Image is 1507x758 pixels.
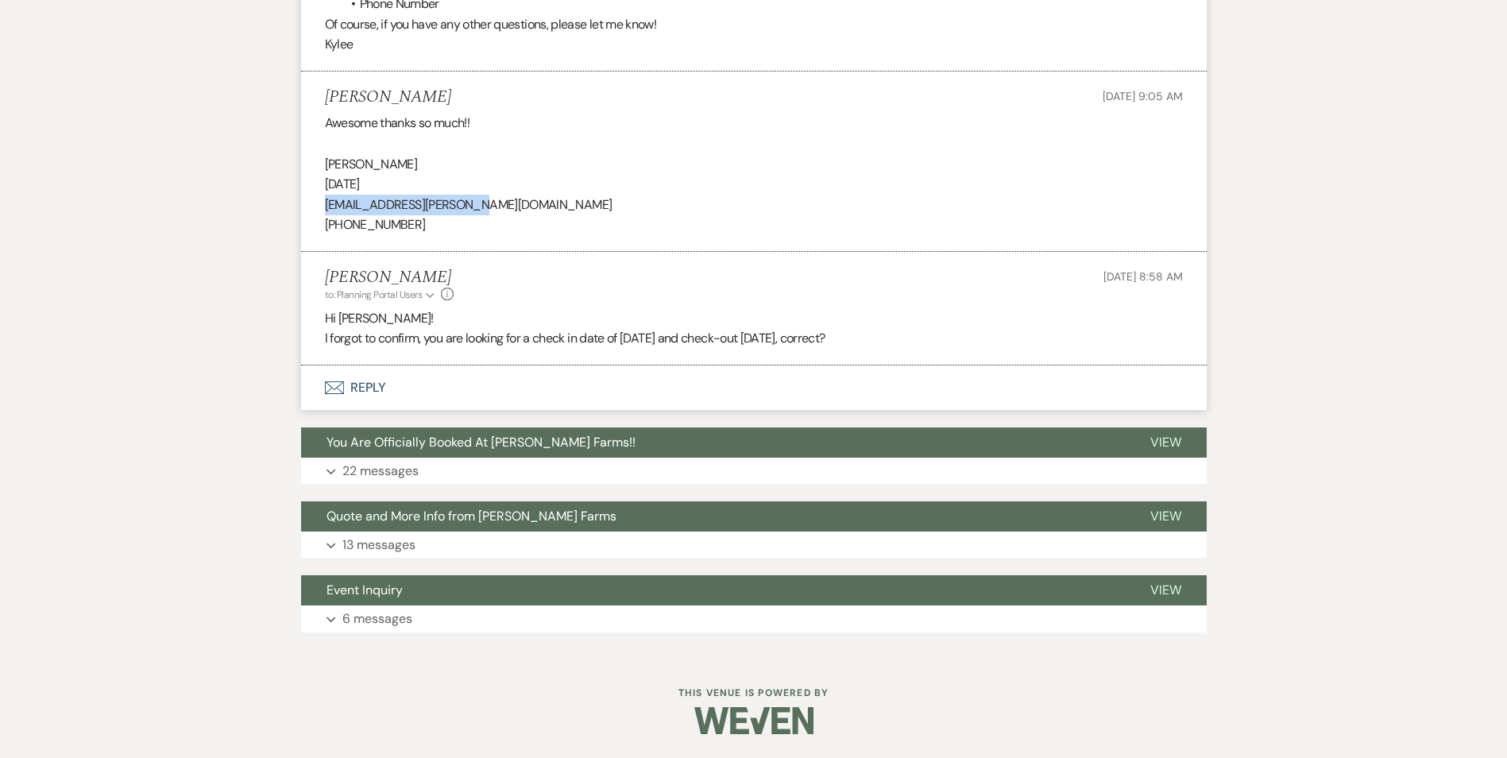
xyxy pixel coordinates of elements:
[325,268,454,288] h5: [PERSON_NAME]
[301,501,1125,532] button: Quote and More Info from [PERSON_NAME] Farms
[301,575,1125,605] button: Event Inquiry
[301,605,1207,632] button: 6 messages
[1150,434,1181,451] span: View
[325,288,423,301] span: to: Planning Portal Users
[301,532,1207,559] button: 13 messages
[1125,427,1207,458] button: View
[301,427,1125,458] button: You Are Officially Booked At [PERSON_NAME] Farms!!
[325,113,1183,133] p: Awesome thanks so much!!
[325,328,1183,349] p: I forgot to confirm, you are looking for a check in date of [DATE] and check-out [DATE], correct?
[301,458,1207,485] button: 22 messages
[325,195,1183,215] p: [EMAIL_ADDRESS][PERSON_NAME][DOMAIN_NAME]
[342,535,415,555] p: 13 messages
[325,14,1183,35] p: Of course, if you have any other questions, please let me know!
[342,461,419,481] p: 22 messages
[1150,582,1181,598] span: View
[325,288,438,302] button: to: Planning Portal Users
[325,308,1183,329] p: Hi [PERSON_NAME]!
[1103,269,1182,284] span: [DATE] 8:58 AM
[301,365,1207,410] button: Reply
[327,434,636,451] span: You Are Officially Booked At [PERSON_NAME] Farms!!
[1150,508,1181,524] span: View
[1125,575,1207,605] button: View
[1125,501,1207,532] button: View
[325,154,1183,175] p: [PERSON_NAME]
[327,508,616,524] span: Quote and More Info from [PERSON_NAME] Farms
[325,87,451,107] h5: [PERSON_NAME]
[327,582,403,598] span: Event Inquiry
[325,34,1183,55] p: Kylee
[325,215,1183,235] p: [PHONE_NUMBER]
[342,609,412,629] p: 6 messages
[325,174,1183,195] p: [DATE]
[694,693,813,748] img: Weven Logo
[1103,89,1182,103] span: [DATE] 9:05 AM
